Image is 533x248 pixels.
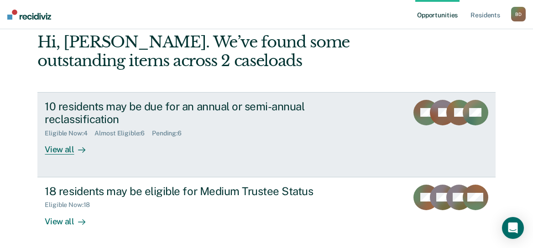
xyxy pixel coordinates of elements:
[45,129,94,137] div: Eligible Now : 4
[511,7,526,21] button: BD
[45,137,96,155] div: View all
[45,209,96,227] div: View all
[511,7,526,21] div: B D
[7,10,51,20] img: Recidiviz
[502,217,524,239] div: Open Intercom Messenger
[94,129,152,137] div: Almost Eligible : 6
[37,92,495,177] a: 10 residents may be due for an annual or semi-annual reclassificationEligible Now:4Almost Eligibl...
[45,201,97,209] div: Eligible Now : 18
[45,185,365,198] div: 18 residents may be eligible for Medium Trustee Status
[152,129,189,137] div: Pending : 6
[45,100,365,126] div: 10 residents may be due for an annual or semi-annual reclassification
[37,33,404,70] div: Hi, [PERSON_NAME]. We’ve found some outstanding items across 2 caseloads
